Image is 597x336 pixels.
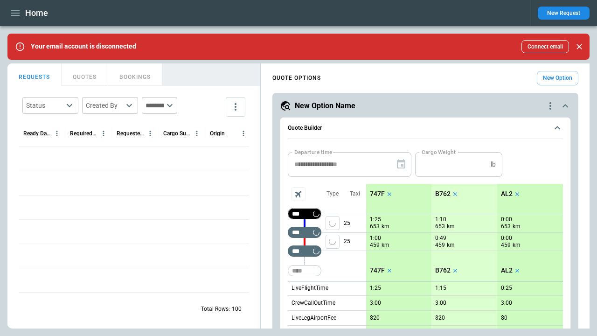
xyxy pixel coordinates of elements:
[435,223,445,231] p: 653
[70,130,97,137] div: Required Date & Time (UTC)
[201,305,230,313] p: Total Rows:
[117,130,144,137] div: Requested Route
[226,97,245,117] button: more
[435,285,446,292] p: 1:15
[288,118,563,139] button: Quote Builder
[288,227,321,238] div: Too short
[326,216,340,230] button: left aligned
[501,190,513,198] p: AL2
[545,100,556,112] div: quote-option-actions
[51,127,63,140] button: Ready Date & Time (UTC) column menu
[292,314,336,322] p: LiveLegAirportFee
[370,300,381,307] p: 3:00
[501,241,511,249] p: 459
[370,223,380,231] p: 653
[62,63,108,86] button: QUOTES
[294,148,333,156] label: Departure time
[521,40,569,53] button: Connect email
[513,223,521,231] p: km
[370,216,381,223] p: 1:25
[501,216,512,223] p: 0:00
[108,63,162,86] button: BOOKINGS
[491,161,496,168] p: lb
[237,127,250,140] button: Origin column menu
[144,127,156,140] button: Requested Route column menu
[31,42,136,50] p: Your email account is disconnected
[288,125,322,131] h6: Quote Builder
[435,241,445,249] p: 459
[191,127,203,140] button: Cargo Summary column menu
[573,40,586,53] button: Close
[326,216,340,230] span: Type of sector
[25,7,48,19] h1: Home
[501,300,512,307] p: 3:00
[232,305,242,313] p: 100
[26,101,63,110] div: Status
[163,130,191,137] div: Cargo Summary
[288,208,321,219] div: Not found
[382,241,389,249] p: km
[501,266,513,274] p: AL2
[382,223,389,231] p: km
[501,223,511,231] p: 653
[288,265,321,276] div: Too short
[344,214,366,232] p: 25
[23,130,51,137] div: Ready Date & Time (UTC)
[295,101,355,111] h5: New Option Name
[422,148,456,156] label: Cargo Weight
[292,187,305,201] span: Aircraft selection
[501,235,512,242] p: 0:00
[326,235,340,249] button: left aligned
[370,241,380,249] p: 459
[435,235,446,242] p: 0:49
[344,233,366,251] p: 25
[435,300,446,307] p: 3:00
[370,235,381,242] p: 1:00
[573,36,586,57] div: dismiss
[435,190,451,198] p: B762
[501,315,507,322] p: $0
[501,285,512,292] p: 0:25
[435,216,446,223] p: 1:10
[447,223,455,231] p: km
[326,235,340,249] span: Type of sector
[435,266,451,274] p: B762
[370,190,385,198] p: 747F
[513,241,521,249] p: km
[537,71,578,85] button: New Option
[272,76,321,80] h4: QUOTE OPTIONS
[370,266,385,274] p: 747F
[97,127,110,140] button: Required Date & Time (UTC) column menu
[538,7,590,20] button: New Request
[350,190,360,198] p: Taxi
[86,101,123,110] div: Created By
[280,100,571,112] button: New Option Namequote-option-actions
[210,130,225,137] div: Origin
[7,63,62,86] button: REQUESTS
[370,285,381,292] p: 1:25
[288,245,321,257] div: Too short
[292,284,328,292] p: LiveFlightTime
[447,241,455,249] p: km
[370,315,380,322] p: $20
[326,190,339,198] p: Type
[435,315,445,322] p: $20
[292,299,335,307] p: CrewCallOutTime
